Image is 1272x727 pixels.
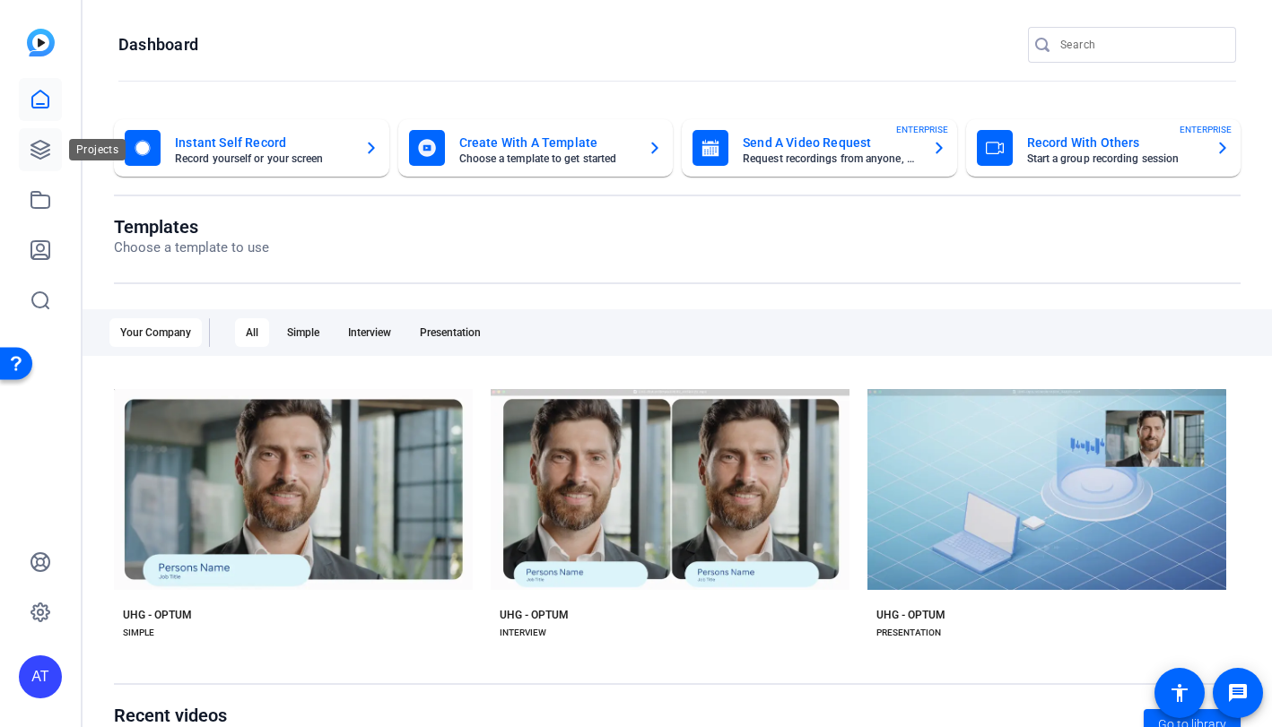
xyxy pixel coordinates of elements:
div: Interview [337,318,402,347]
div: UHG - OPTUM [123,608,192,622]
mat-card-title: Create With A Template [459,132,634,153]
div: UHG - OPTUM [500,608,569,622]
span: ENTERPRISE [1180,123,1232,136]
mat-card-subtitle: Choose a template to get started [459,153,634,164]
div: INTERVIEW [500,626,546,640]
div: Simple [276,318,330,347]
div: UHG - OPTUM [876,608,945,622]
button: Create With A TemplateChoose a template to get started [398,119,674,177]
div: PRESENTATION [876,626,941,640]
div: All [235,318,269,347]
mat-icon: accessibility [1169,682,1190,704]
h1: Recent videos [114,705,287,726]
h1: Templates [114,216,269,238]
mat-card-subtitle: Record yourself or your screen [175,153,350,164]
div: Projects [69,139,126,160]
mat-icon: message [1227,682,1249,704]
div: Presentation [409,318,492,347]
mat-card-title: Record With Others [1027,132,1202,153]
button: Record With OthersStart a group recording sessionENTERPRISE [966,119,1242,177]
p: Choose a template to use [114,238,269,258]
h1: Dashboard [118,34,198,56]
mat-card-title: Instant Self Record [175,132,350,153]
span: ENTERPRISE [896,123,948,136]
mat-card-title: Send A Video Request [743,132,918,153]
button: Send A Video RequestRequest recordings from anyone, anywhereENTERPRISE [682,119,957,177]
mat-card-subtitle: Request recordings from anyone, anywhere [743,153,918,164]
input: Search [1060,34,1222,56]
div: AT [19,655,62,698]
div: Your Company [109,318,202,347]
div: SIMPLE [123,626,154,640]
mat-card-subtitle: Start a group recording session [1027,153,1202,164]
img: blue-gradient.svg [27,29,55,56]
button: Instant Self RecordRecord yourself or your screen [114,119,389,177]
